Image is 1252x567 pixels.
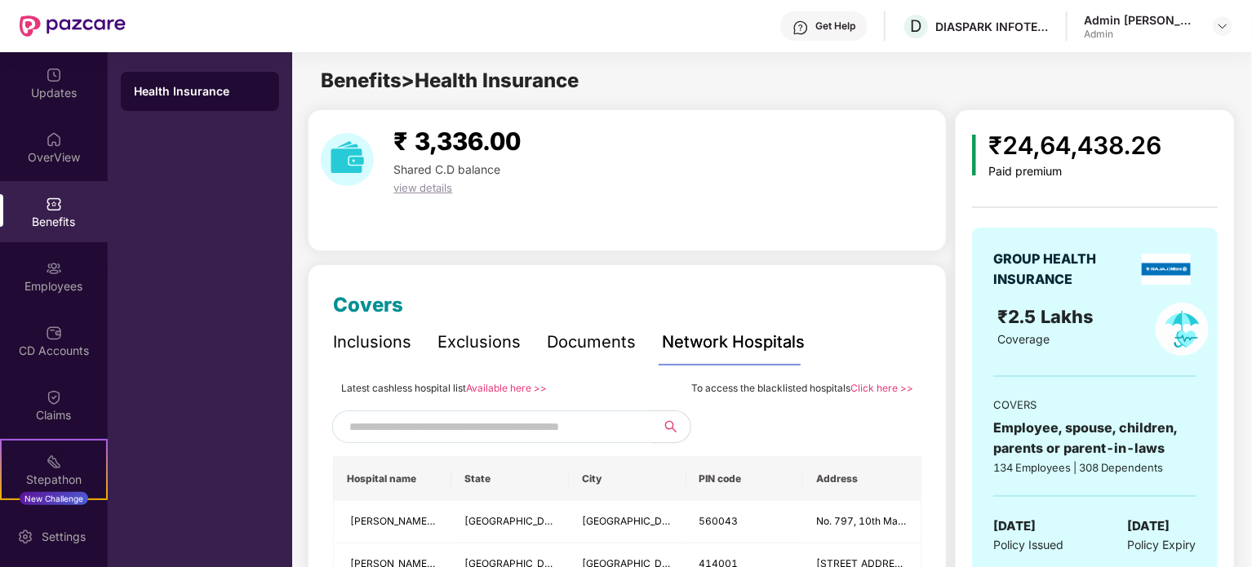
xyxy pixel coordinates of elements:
[46,325,62,341] img: svg+xml;base64,PHN2ZyBpZD0iQ0RfQWNjb3VudHMiIGRhdGEtbmFtZT0iQ0QgQWNjb3VudHMiIHhtbG5zPSJodHRwOi8vd3...
[993,516,1036,536] span: [DATE]
[347,472,438,485] span: Hospital name
[46,196,62,212] img: svg+xml;base64,PHN2ZyBpZD0iQmVuZWZpdHMiIHhtbG5zPSJodHRwOi8vd3d3LnczLm9yZy8yMDAwL3N2ZyIgd2lkdGg9Ij...
[569,457,686,501] th: City
[46,389,62,405] img: svg+xml;base64,PHN2ZyBpZD0iQ2xhaW0iIHhtbG5zPSJodHRwOi8vd3d3LnczLm9yZy8yMDAwL3N2ZyIgd2lkdGg9IjIwIi...
[998,332,1050,346] span: Coverage
[393,181,452,194] span: view details
[1142,254,1191,285] img: insurerLogo
[993,459,1196,476] div: 134 Employees | 308 Dependents
[451,501,569,543] td: KARNATAKA
[134,83,266,100] div: Health Insurance
[792,20,809,36] img: svg+xml;base64,PHN2ZyBpZD0iSGVscC0zMngzMiIgeG1sbnM9Imh0dHA6Ly93d3cudzMub3JnLzIwMDAvc3ZnIiB3aWR0aD...
[686,457,804,501] th: PIN code
[2,472,106,488] div: Stepathon
[437,330,521,355] div: Exclusions
[935,19,1050,34] div: DIASPARK INFOTECH PRIVATE LIMITED
[850,382,913,394] a: Click here >>
[17,529,33,545] img: svg+xml;base64,PHN2ZyBpZD0iU2V0dGluZy0yMHgyMCIgeG1sbnM9Imh0dHA6Ly93d3cudzMub3JnLzIwMDAvc3ZnIiB3aW...
[993,249,1136,290] div: GROUP HEALTH INSURANCE
[334,501,451,543] td: Sakaria Hospital (A Unit of Sakaria Healthcare and Lifestyle Services - Bangalore
[37,529,91,545] div: Settings
[547,330,636,355] div: Documents
[46,67,62,83] img: svg+xml;base64,PHN2ZyBpZD0iVXBkYXRlZCIgeG1sbnM9Imh0dHA6Ly93d3cudzMub3JnLzIwMDAvc3ZnIiB3aWR0aD0iMj...
[662,330,805,355] div: Network Hospitals
[691,382,850,394] span: To access the blacklisted hospitals
[350,515,934,527] span: [PERSON_NAME][GEOGRAPHIC_DATA] (A Unit of [PERSON_NAME] Healthcare and Lifestyle Services - [GEOG...
[334,457,451,501] th: Hospital name
[650,410,691,443] button: search
[569,501,686,543] td: BANGALORE
[333,330,411,355] div: Inclusions
[989,165,1162,179] div: Paid premium
[815,20,855,33] div: Get Help
[998,306,1099,327] span: ₹2.5 Lakhs
[582,515,684,527] span: [GEOGRAPHIC_DATA]
[451,457,569,501] th: State
[46,260,62,277] img: svg+xml;base64,PHN2ZyBpZD0iRW1wbG95ZWVzIiB4bWxucz0iaHR0cDovL3d3dy53My5vcmcvMjAwMC9zdmciIHdpZHRoPS...
[993,536,1063,554] span: Policy Issued
[650,420,690,433] span: search
[466,382,547,394] a: Available here >>
[1084,28,1198,41] div: Admin
[1156,303,1209,356] img: policyIcon
[699,515,739,527] span: 560043
[1084,12,1198,28] div: Admin [PERSON_NAME]
[321,133,374,186] img: download
[321,69,579,92] span: Benefits > Health Insurance
[1216,20,1229,33] img: svg+xml;base64,PHN2ZyBpZD0iRHJvcGRvd24tMzJ4MzIiIHhtbG5zPSJodHRwOi8vd3d3LnczLm9yZy8yMDAwL3N2ZyIgd2...
[20,492,88,505] div: New Challenge
[341,382,466,394] span: Latest cashless hospital list
[46,454,62,470] img: svg+xml;base64,PHN2ZyB4bWxucz0iaHR0cDovL3d3dy53My5vcmcvMjAwMC9zdmciIHdpZHRoPSIyMSIgaGVpZ2h0PSIyMC...
[393,126,521,156] span: ₹ 3,336.00
[333,293,403,317] span: Covers
[803,501,921,543] td: No. 797, 10th Main, 3rd Block, HBR Layout, Opp. KEB Power Station 1st Stage, Kalyan Nagar Post,
[1128,536,1197,554] span: Policy Expiry
[816,472,908,485] span: Address
[1128,516,1170,536] span: [DATE]
[972,135,976,175] img: icon
[46,131,62,148] img: svg+xml;base64,PHN2ZyBpZD0iSG9tZSIgeG1sbnM9Imh0dHA6Ly93d3cudzMub3JnLzIwMDAvc3ZnIiB3aWR0aD0iMjAiIG...
[393,162,500,176] span: Shared C.D balance
[20,16,126,37] img: New Pazcare Logo
[993,396,1196,413] div: COVERS
[989,126,1162,165] div: ₹24,64,438.26
[993,418,1196,458] div: Employee, spouse, children, parents or parent-in-laws
[803,457,921,501] th: Address
[911,16,922,36] span: D
[464,515,566,527] span: [GEOGRAPHIC_DATA]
